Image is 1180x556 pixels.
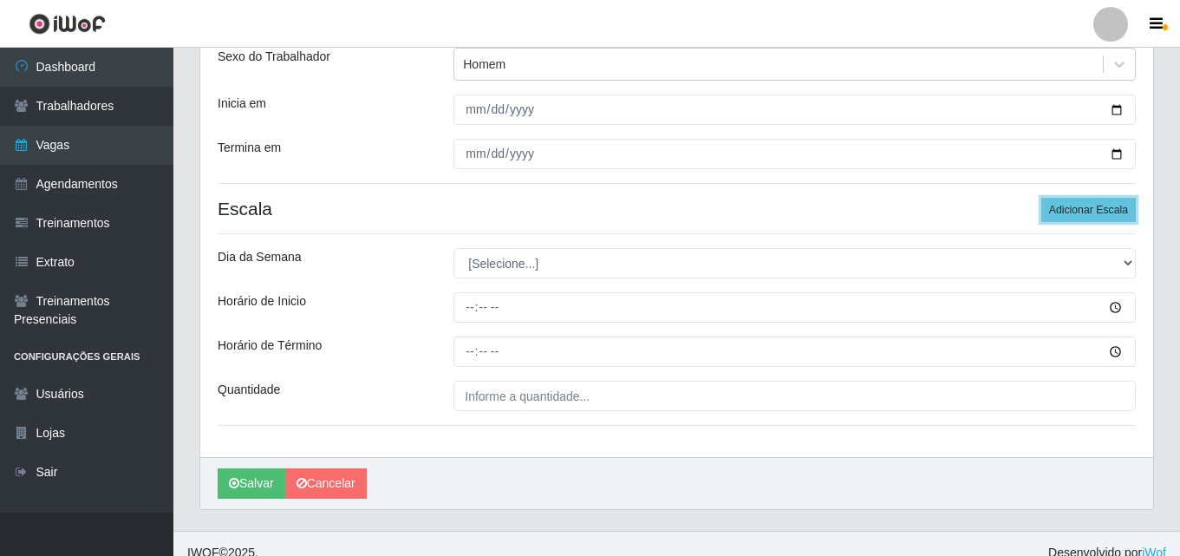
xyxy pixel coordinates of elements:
[218,381,280,399] label: Quantidade
[463,56,505,74] div: Homem
[453,139,1136,169] input: 00/00/0000
[218,139,281,157] label: Termina em
[218,48,330,66] label: Sexo do Trabalhador
[218,198,1136,219] h4: Escala
[218,95,266,113] label: Inicia em
[29,13,106,35] img: CoreUI Logo
[218,292,306,311] label: Horário de Inicio
[218,468,285,499] button: Salvar
[453,337,1136,367] input: 00:00
[453,381,1136,411] input: Informe a quantidade...
[218,337,322,355] label: Horário de Término
[285,468,367,499] a: Cancelar
[1041,198,1136,222] button: Adicionar Escala
[218,248,302,266] label: Dia da Semana
[453,292,1136,323] input: 00:00
[453,95,1136,125] input: 00/00/0000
